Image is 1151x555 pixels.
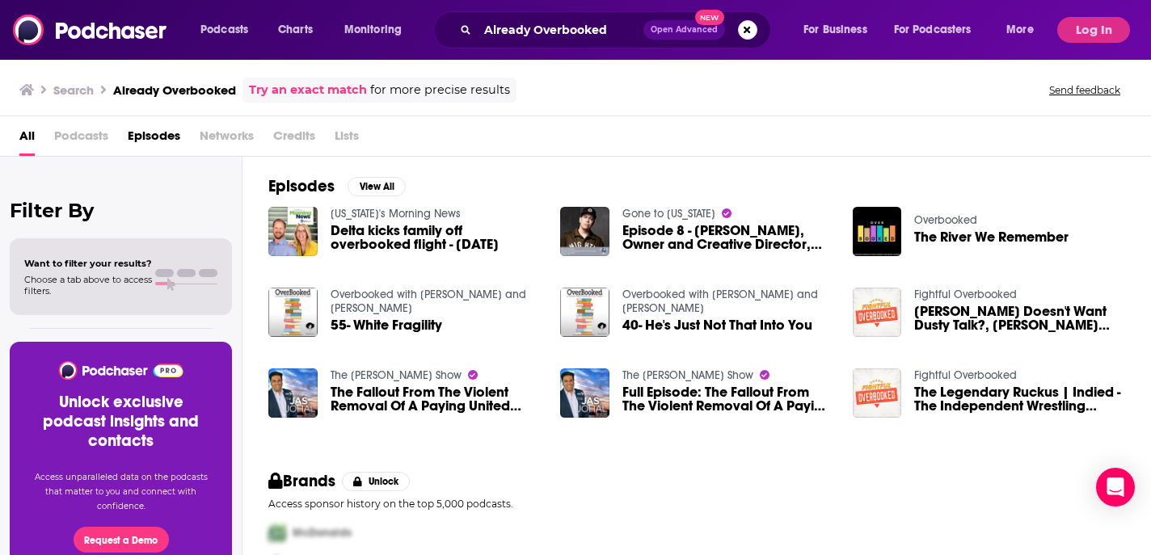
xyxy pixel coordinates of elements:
[278,19,313,41] span: Charts
[894,19,972,41] span: For Podcasters
[560,368,609,418] img: Full Episode: The Fallout From The Violent Removal Of A Paying United Airlines Passenger A Week A...
[331,207,461,221] a: Utah's Morning News
[268,471,335,491] h2: Brands
[331,368,462,382] a: The Jas Johal Show
[331,385,542,413] a: The Fallout From The Violent Removal Of A Paying United Airlines Passenger A Week Ago Continues, ...
[54,123,108,156] span: Podcasts
[53,82,94,98] h3: Search
[268,207,318,256] img: Delta kicks family off overbooked flight - May 4, 2017
[651,26,718,34] span: Open Advanced
[1096,468,1135,507] div: Open Intercom Messenger
[560,207,609,256] img: Episode 8 - Barton Damer, Owner and Creative Director, Already Been Chewed
[914,385,1125,413] a: The Legendary Ruckus | Indied - The Independent Wrestling Podcast
[914,288,1017,301] a: Fightful Overbooked
[622,288,818,315] a: Overbooked with Jynx and Alisha
[344,19,402,41] span: Monitoring
[853,207,902,256] img: The River We Remember
[331,224,542,251] span: Delta kicks family off overbooked flight - [DATE]
[803,19,867,41] span: For Business
[273,123,315,156] span: Credits
[995,17,1054,43] button: open menu
[331,288,526,315] a: Overbooked with Jynx and Alisha
[268,498,1125,510] p: Access sponsor history on the top 5,000 podcasts.
[10,199,232,222] h2: Filter By
[113,82,236,98] h3: Already Overbooked
[24,258,152,269] span: Want to filter your results?
[128,123,180,156] a: Episodes
[914,305,1125,332] a: Cody Doesn't Want Dusty Talk?, Bryan "Flaccid" Danielson, Liv 'Meme' Morgan | Newsworthy 3/11/23
[792,17,887,43] button: open menu
[189,17,269,43] button: open menu
[19,123,35,156] a: All
[853,368,902,418] img: The Legendary Ruckus | Indied - The Independent Wrestling Podcast
[348,177,406,196] button: View All
[1057,17,1130,43] button: Log In
[914,368,1017,382] a: Fightful Overbooked
[333,17,423,43] button: open menu
[370,81,510,99] span: for more precise results
[13,15,168,45] img: Podchaser - Follow, Share and Rate Podcasts
[268,17,323,43] a: Charts
[1044,83,1125,97] button: Send feedback
[478,17,643,43] input: Search podcasts, credits, & more...
[200,19,248,41] span: Podcasts
[914,213,977,227] a: Overbooked
[268,176,335,196] h2: Episodes
[29,393,213,451] h3: Unlock exclusive podcast insights and contacts
[268,368,318,418] img: The Fallout From The Violent Removal Of A Paying United Airlines Passenger A Week Ago Continues, ...
[24,274,152,296] span: Choose a tab above to access filters.
[29,470,213,514] p: Access unparalleled data on the podcasts that matter to you and connect with confidence.
[342,472,411,491] button: Unlock
[695,10,724,25] span: New
[560,288,609,337] img: 40- He's Just Not That Into You
[1006,19,1034,41] span: More
[74,527,169,553] button: Request a Demo
[331,224,542,251] a: Delta kicks family off overbooked flight - May 4, 2017
[914,305,1125,332] span: [PERSON_NAME] Doesn't Want Dusty Talk?, [PERSON_NAME] "Flaccid" [PERSON_NAME] 'Meme' [PERSON_NAME...
[622,385,833,413] a: Full Episode: The Fallout From The Violent Removal Of A Paying United Airlines Passenger A Week A...
[449,11,786,48] div: Search podcasts, credits, & more...
[200,123,254,156] span: Networks
[262,516,293,549] img: First Pro Logo
[622,368,753,382] a: The Jas Johal Show
[335,123,359,156] span: Lists
[249,81,367,99] a: Try an exact match
[622,224,833,251] span: Episode 8 - [PERSON_NAME], Owner and Creative Director, Already Been Chewed
[914,230,1069,244] a: The River We Remember
[268,288,318,337] img: 55- White Fragility
[268,176,406,196] a: EpisodesView All
[622,318,812,332] a: 40- He's Just Not That Into You
[622,207,715,221] a: Gone to Texas
[293,526,352,540] span: McDonalds
[883,17,995,43] button: open menu
[853,288,902,337] img: Cody Doesn't Want Dusty Talk?, Bryan "Flaccid" Danielson, Liv 'Meme' Morgan | Newsworthy 3/11/23
[622,224,833,251] a: Episode 8 - Barton Damer, Owner and Creative Director, Already Been Chewed
[643,20,725,40] button: Open AdvancedNew
[331,318,442,332] a: 55- White Fragility
[57,361,184,380] img: Podchaser - Follow, Share and Rate Podcasts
